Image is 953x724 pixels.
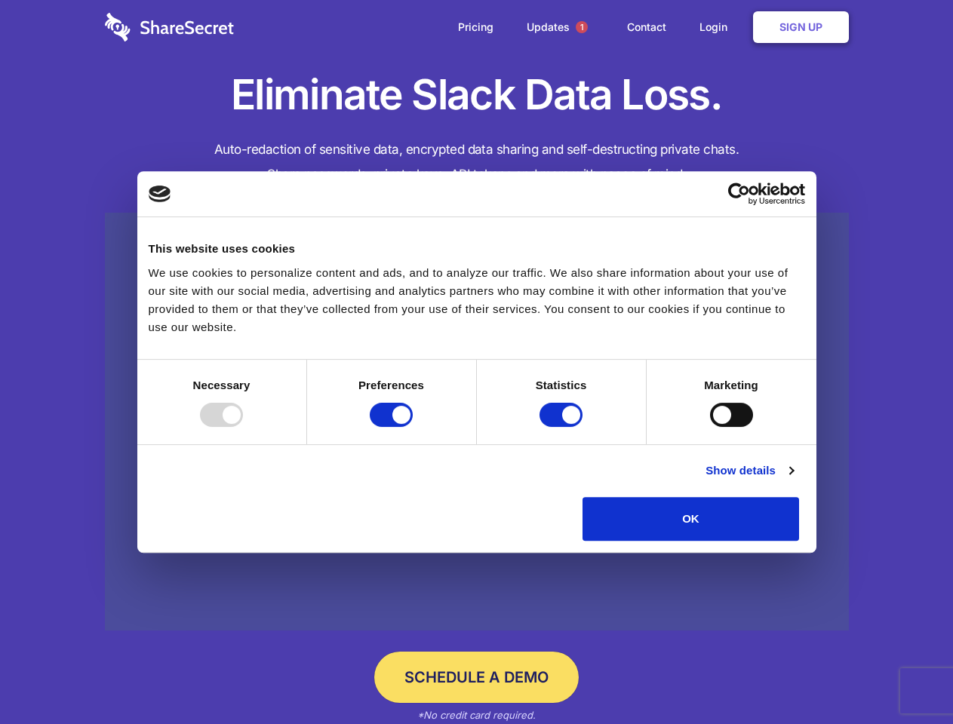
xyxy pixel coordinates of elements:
div: We use cookies to personalize content and ads, and to analyze our traffic. We also share informat... [149,264,805,336]
h1: Eliminate Slack Data Loss. [105,68,849,122]
strong: Preferences [358,379,424,391]
a: Sign Up [753,11,849,43]
strong: Marketing [704,379,758,391]
a: Contact [612,4,681,51]
a: Pricing [443,4,509,51]
a: Usercentrics Cookiebot - opens in a new window [673,183,805,205]
img: logo [149,186,171,202]
em: *No credit card required. [417,709,536,721]
img: logo-wordmark-white-trans-d4663122ce5f474addd5e946df7df03e33cb6a1c49d2221995e7729f52c070b2.svg [105,13,234,41]
div: This website uses cookies [149,240,805,258]
a: Schedule a Demo [374,652,579,703]
span: 1 [576,21,588,33]
h4: Auto-redaction of sensitive data, encrypted data sharing and self-destructing private chats. Shar... [105,137,849,187]
a: Login [684,4,750,51]
strong: Necessary [193,379,251,391]
a: Show details [706,462,793,480]
a: Wistia video thumbnail [105,213,849,631]
strong: Statistics [536,379,587,391]
button: OK [583,497,799,541]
